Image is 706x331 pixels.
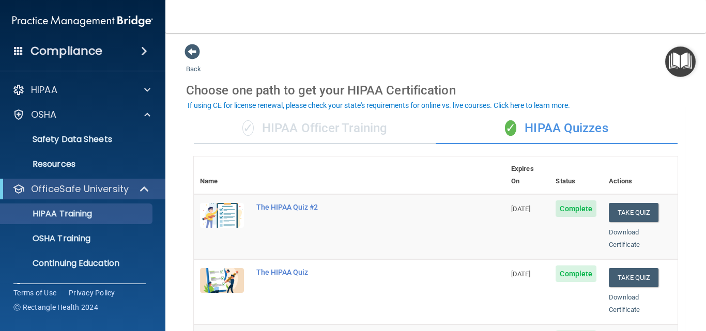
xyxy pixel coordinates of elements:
a: OfficeSafe University [12,183,150,195]
p: OSHA [31,108,57,121]
p: HIPAA [31,84,57,96]
img: PMB logo [12,11,153,31]
a: Back [186,53,201,73]
div: HIPAA Quizzes [436,113,678,144]
p: OfficeSafe University [31,183,129,195]
p: Resources [7,159,148,169]
a: Settings [12,282,150,294]
p: HIPAA Training [7,209,92,219]
a: HIPAA [12,84,150,96]
p: Safety Data Sheets [7,134,148,145]
p: Continuing Education [7,258,148,269]
div: Choose one path to get your HIPAA Certification [186,75,685,105]
div: The HIPAA Quiz [256,268,453,276]
span: Ⓒ Rectangle Health 2024 [13,302,98,312]
p: Settings [31,282,69,294]
a: OSHA [12,108,150,121]
th: Name [194,156,250,194]
iframe: Drift Widget Chat Controller [654,260,694,299]
h4: Compliance [30,44,102,58]
span: [DATE] [511,270,531,278]
div: If using CE for license renewal, please check your state's requirements for online vs. live cours... [188,102,570,109]
span: Complete [556,265,596,282]
div: The HIPAA Quiz #2 [256,203,453,211]
a: Terms of Use [13,288,56,298]
span: ✓ [242,120,254,136]
a: Download Certificate [609,293,640,313]
a: Privacy Policy [69,288,115,298]
button: Take Quiz [609,268,658,287]
p: OSHA Training [7,233,90,244]
div: HIPAA Officer Training [194,113,436,144]
button: If using CE for license renewal, please check your state's requirements for online vs. live cours... [186,100,572,111]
